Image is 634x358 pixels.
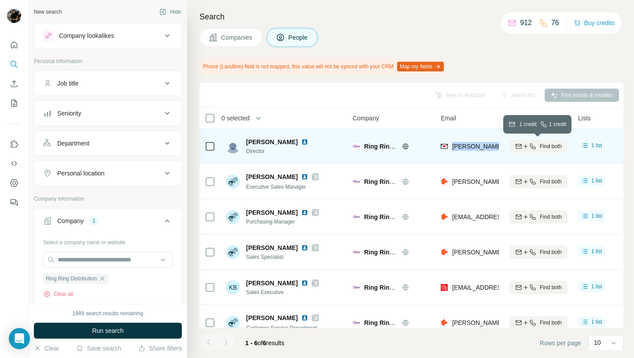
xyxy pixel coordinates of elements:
div: KB [226,280,240,295]
img: Logo of Ring Ring Distribution [353,249,360,256]
span: [EMAIL_ADDRESS][DOMAIN_NAME] [452,213,557,220]
span: Find both [540,142,562,150]
p: 10 [594,338,601,347]
img: Logo of Ring Ring Distribution [353,178,360,185]
span: [PERSON_NAME] [246,313,298,322]
button: Personal location [34,163,181,184]
span: 1 list [591,247,602,255]
p: Company information [34,195,182,203]
span: Find both [540,248,562,256]
span: Ring Ring Distribution [364,143,430,150]
img: Avatar [7,9,21,23]
span: Ring Ring Distribution [364,319,430,326]
p: 912 [520,18,532,28]
img: provider hunter logo [441,318,448,327]
img: provider prospeo logo [441,283,448,292]
button: Map my fields [397,62,444,71]
img: Avatar [226,139,240,153]
button: Buy credits [574,17,615,29]
button: Hide [153,5,187,19]
button: Search [7,56,21,72]
span: Find both [540,283,562,291]
span: Find both [540,319,562,327]
img: LinkedIn logo [301,138,308,145]
span: [PERSON_NAME] [246,243,298,252]
span: Company [353,114,379,123]
img: Logo of Ring Ring Distribution [353,319,360,326]
button: Quick start [7,37,21,53]
span: 1 list [591,142,602,149]
div: 1 [89,217,99,225]
button: Share filters [138,344,182,353]
img: provider hunter logo [441,213,448,221]
span: of [258,339,263,347]
div: 1989 search results remaining [73,310,144,317]
button: Dashboard [7,175,21,191]
img: provider hunter logo [441,248,448,257]
button: Job title [34,73,181,94]
button: Department [34,133,181,154]
img: Avatar [226,175,240,189]
div: Select a company name or website [43,235,173,246]
span: 1 list [591,177,602,185]
div: Company [57,216,84,225]
span: 1 list [591,212,602,220]
button: Feedback [7,194,21,210]
div: Open Intercom Messenger [9,328,30,349]
div: Job title [57,79,78,88]
span: [PERSON_NAME] [246,138,298,146]
div: Department [57,139,89,148]
button: Company1 [34,210,181,235]
img: provider findymail logo [441,142,448,151]
span: Mobile [509,114,527,123]
button: Find both [509,210,568,224]
span: Ring Ring Distribution [46,275,97,283]
img: Avatar [226,245,240,259]
span: [PERSON_NAME] [246,279,298,287]
button: Find both [509,246,568,259]
span: results [245,339,284,347]
span: Find both [540,213,562,221]
button: Clear [34,344,59,353]
span: Lists [578,114,591,123]
img: LinkedIn logo [301,314,308,321]
span: [PERSON_NAME][EMAIL_ADDRESS][DOMAIN_NAME] [452,143,607,150]
span: [PERSON_NAME][EMAIL_ADDRESS][DOMAIN_NAME] [452,319,607,326]
span: Ring Ring Distribution [364,284,430,291]
span: Companies [221,33,253,42]
span: [PERSON_NAME] [246,172,298,181]
span: Sales Executive [246,288,319,296]
span: 6 [263,339,266,347]
p: 76 [551,18,559,28]
span: Ring Ring Distribution [364,249,430,256]
span: Customer Service Department [246,325,317,331]
span: Rows per page [540,339,581,347]
button: Find both [509,316,568,329]
button: Save search [76,344,121,353]
button: Find both [509,175,568,188]
img: Logo of Ring Ring Distribution [353,143,360,150]
button: Company lookalikes [34,25,181,46]
span: Executive Sales Manager [246,184,306,190]
span: 1 - 6 [245,339,258,347]
img: LinkedIn logo [301,244,308,251]
button: Seniority [34,103,181,124]
span: Director [246,147,312,155]
img: Logo of Ring Ring Distribution [353,213,360,220]
span: 0 selected [221,114,250,123]
div: Company lookalikes [59,31,114,40]
span: Ring Ring Distribution [364,213,430,220]
img: Avatar [226,210,240,224]
div: Seniority [57,109,81,118]
img: LinkedIn logo [301,280,308,287]
button: Clear all [43,290,73,298]
img: Logo of Ring Ring Distribution [353,284,360,291]
img: provider hunter logo [441,177,448,186]
div: New search [34,8,62,16]
p: Personal information [34,57,182,65]
span: 1 list [591,283,602,291]
span: Ring Ring Distribution [364,178,430,185]
button: Enrich CSV [7,76,21,92]
span: [PERSON_NAME][EMAIL_ADDRESS][DOMAIN_NAME] [452,249,607,256]
div: Phone (Landline) field is not mapped, this value will not be synced with your CRM [199,59,446,74]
